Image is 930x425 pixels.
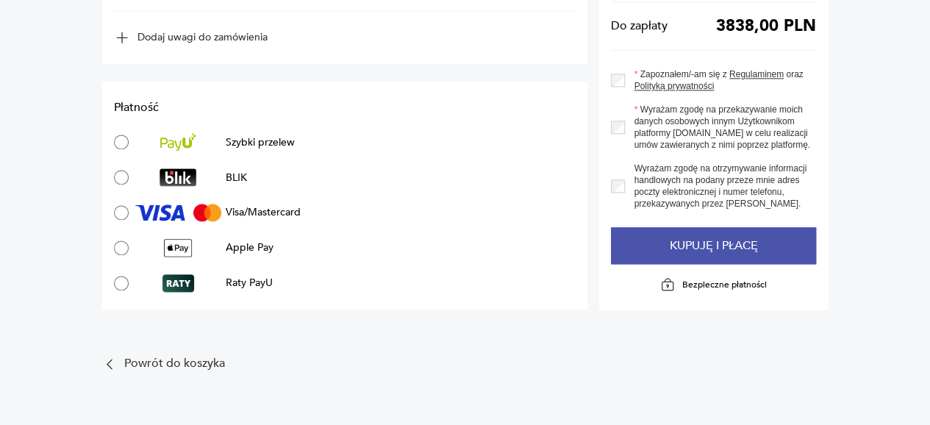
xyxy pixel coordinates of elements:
input: Raty PayURaty PayU [114,276,129,290]
span: 3838,00 PLN [716,20,816,32]
p: Visa/Mastercard [226,205,301,219]
input: Szybki przelewSzybki przelew [114,135,129,149]
a: Regulaminem [729,69,784,79]
p: BLIK [226,171,247,185]
button: Dodaj uwagi do zamówienia [114,29,268,46]
img: Ikona kłódki [660,277,675,292]
a: Powrót do koszyka [102,357,587,371]
img: Raty PayU [162,274,194,292]
img: Apple Pay [164,239,192,257]
label: Wyrażam zgodę na przekazywanie moich danych osobowych innym Użytkownikom platformy [DOMAIN_NAME] ... [625,104,816,151]
input: Apple PayApple Pay [114,240,129,255]
img: Visa/Mastercard [135,204,221,221]
img: BLIK [160,168,197,186]
p: Szybki przelew [226,135,295,149]
p: Bezpieczne płatności [682,279,767,290]
p: Apple Pay [226,240,273,254]
a: Polityką prywatności [634,81,714,91]
span: Do zapłaty [611,20,668,32]
img: Szybki przelew [160,133,196,151]
label: Wyrażam zgodę na otrzymywanie informacji handlowych na podany przeze mnie adres poczty elektronic... [625,162,816,210]
label: Zapoznałem/-am się z oraz [625,68,816,92]
button: Kupuję i płacę [611,227,816,264]
p: Raty PayU [226,276,273,290]
p: Powrót do koszyka [124,359,225,368]
input: Visa/MastercardVisa/Mastercard [114,205,129,220]
input: BLIKBLIK [114,170,129,185]
h2: Płatność [114,99,576,115]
